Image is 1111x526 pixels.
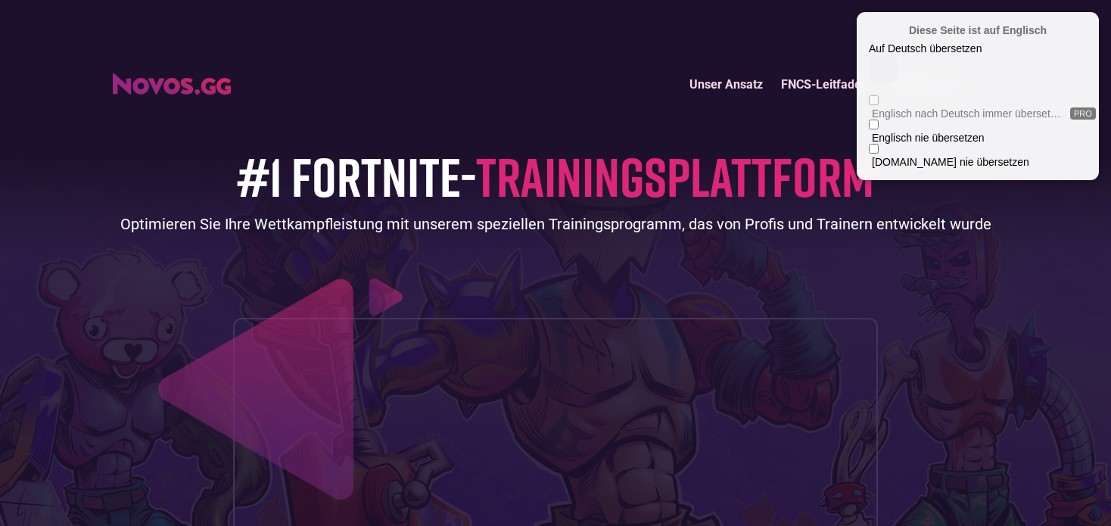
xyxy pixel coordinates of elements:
[476,143,874,209] font: TRAININGSPLATTFORM
[680,68,772,101] a: Unser Ansatz
[872,107,1063,120] span: Englisch nach Deutsch immer übersetzen
[1070,107,1096,120] span: PRO
[689,77,763,92] font: Unser Ansatz
[869,24,1087,36] div: Diese Seite ist auf Englisch
[872,132,1096,144] label: Englisch nie übersetzen
[872,156,1096,168] label: [DOMAIN_NAME] nie übersetzen
[120,215,991,233] font: Optimieren Sie Ihre Wettkampfleistung mit unserem speziellen Trainingsprogramm, das von Profis un...
[869,42,1032,54] div: Auf Deutsch übersetzen
[781,77,868,92] font: FNCS-Leitfaden
[772,68,877,101] a: FNCS-Leitfaden
[237,143,476,209] font: #1 FORTNITE-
